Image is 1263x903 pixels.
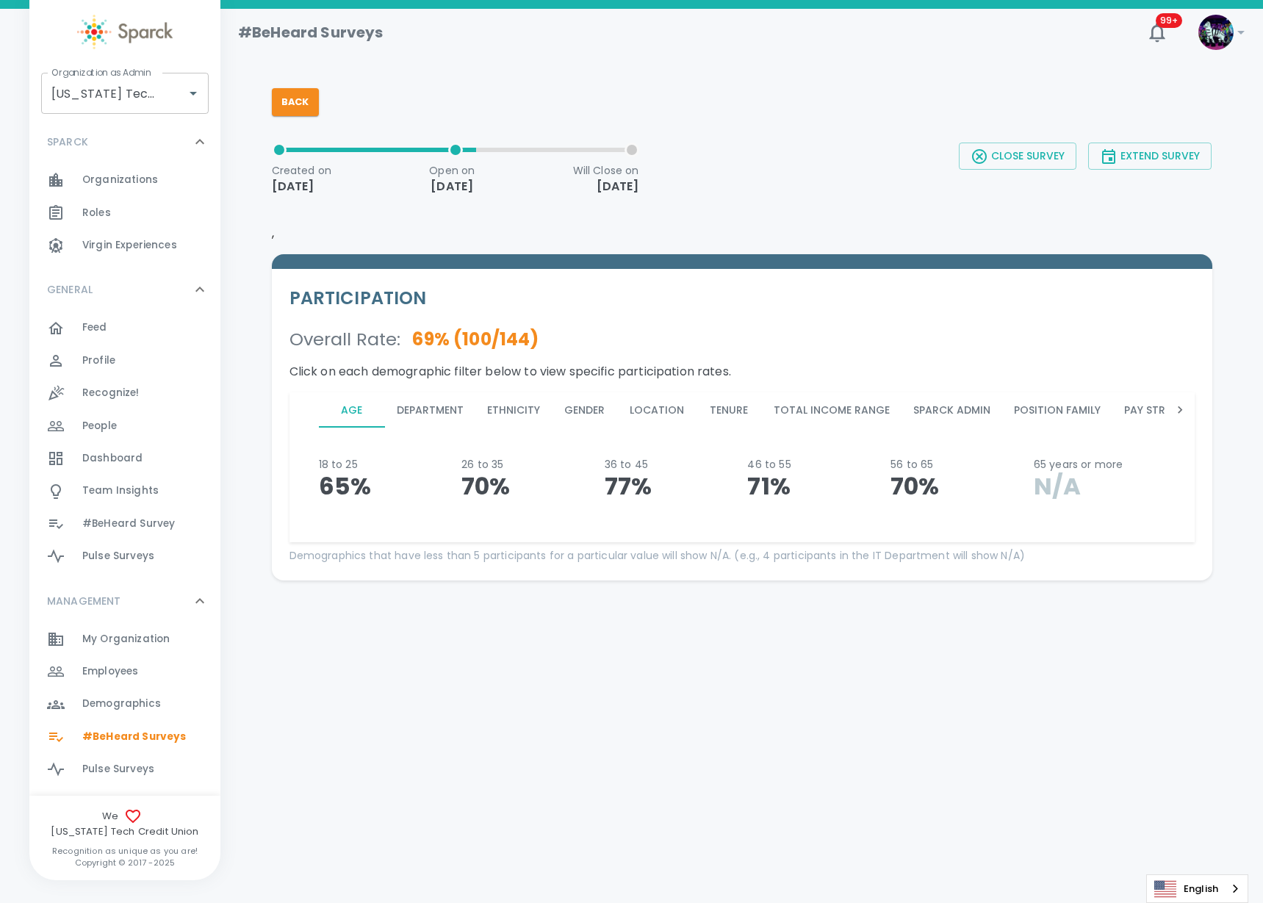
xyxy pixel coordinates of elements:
p: 56 to 65 [890,457,1022,472]
button: Open [183,83,204,104]
p: 46 to 55 [747,457,879,472]
p: GENERAL [47,282,93,297]
button: Gender [552,392,618,428]
p: 65% [319,472,450,501]
a: My Organization [29,623,220,655]
label: Organization as Admin [51,66,151,79]
img: Sparck logo [77,15,173,49]
a: Recognize! [29,377,220,409]
aside: Language selected: English [1146,874,1248,903]
button: Total Income Range [762,392,902,428]
a: Team Insights [29,475,220,507]
span: N/A [1034,470,1081,503]
a: Feed [29,312,220,344]
h5: PARTICIPATION [289,287,1195,310]
a: Profile [29,345,220,377]
p: 18 to 25 [319,457,450,472]
p: [DATE] [573,178,639,195]
button: 99+ [1140,15,1175,50]
button: Ethnicity [475,392,552,428]
a: Pulse Surveys [29,753,220,785]
p: 69 % ( 100 / 144 ) [400,328,539,351]
span: #BeHeard Survey [82,517,175,531]
a: Roles [29,197,220,229]
span: Recognize! [82,386,140,400]
button: Age [319,392,385,428]
div: Language [1146,874,1248,903]
span: We [US_STATE] Tech Credit Union [29,807,220,839]
span: Pulse Surveys [82,549,154,564]
p: 71% [747,472,879,501]
span: Employees [82,664,138,679]
span: 99+ [1156,13,1182,28]
span: My Organization [82,632,170,647]
a: #BeHeard Surveys [29,721,220,753]
div: , [272,137,1212,580]
a: Core Values [29,786,220,819]
div: GENERAL [29,312,220,578]
div: disabled tabs example [319,392,1165,428]
span: Core Values [82,795,147,810]
div: Virgin Experiences [29,229,220,262]
button: Back [272,88,319,116]
span: Roles [82,206,111,220]
a: Demographics [29,688,220,720]
a: Pulse Surveys [29,540,220,572]
p: MANAGEMENT [47,594,121,608]
button: Position Family [1002,392,1112,428]
button: Sparck Admin [902,392,1002,428]
p: Demographics that have less than 5 participants for a particular value will show N/A. (e.g., 4 pa... [289,548,1195,563]
p: [DATE] [272,178,332,195]
span: Demographics [82,697,161,711]
div: SPARCK [29,120,220,164]
span: Dashboard [82,451,143,466]
p: Click on each demographic filter below to view specific participation rates. [289,363,1195,381]
a: Sparck logo [29,15,220,49]
p: 65 years or more [1034,457,1165,472]
span: Team Insights [82,483,159,498]
span: Virgin Experiences [82,238,177,253]
p: Created on [272,163,332,178]
button: Tenure [696,392,762,428]
span: Profile [82,353,115,368]
button: Pay Structure [1112,392,1218,428]
p: 36 to 45 [605,457,736,472]
a: Dashboard [29,442,220,475]
p: 26 to 35 [461,457,593,472]
a: Organizations [29,164,220,196]
div: #BeHeard Survey [29,508,220,540]
a: People [29,410,220,442]
a: English [1147,875,1248,902]
span: Feed [82,320,107,335]
p: Recognition as unique as you are! [29,845,220,857]
p: [DATE] [429,178,475,195]
p: 70% [890,472,1022,501]
button: Extend Survey [1088,143,1212,170]
span: #BeHeard Surveys [82,730,186,744]
button: Department [385,392,475,428]
img: Picture of Sparck [1198,15,1234,50]
div: GENERAL [29,267,220,312]
p: SPARCK [47,134,88,149]
a: Employees [29,655,220,688]
p: 77% [605,472,736,501]
p: Overall Rate : [289,328,401,351]
p: Open on [429,163,475,178]
button: Close Survey [959,143,1076,170]
button: Location [618,392,696,428]
span: Pulse Surveys [82,762,154,777]
span: Organizations [82,173,158,187]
